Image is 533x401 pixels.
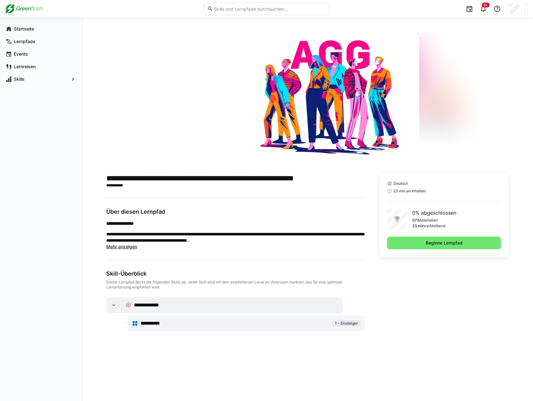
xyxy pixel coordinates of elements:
h3: Über diesen Lernpfad [106,208,364,215]
span: 1 - Einsteiger [335,321,358,326]
p: Materialien [418,218,438,223]
span: Mehr anzeigen [106,244,137,249]
span: Deutsch [393,181,408,186]
input: Skills und Lernpfade durchsuchen… [213,6,326,12]
span: 9+ [484,3,488,7]
button: Beginne Lernpfad [387,237,501,249]
p: 0% abgeschlossen [412,209,456,217]
p: verbleibend [425,223,445,228]
span: Beginne Lernpfad [425,240,464,246]
p: 23 min [412,223,425,228]
span: 23 min an Inhalten [393,189,426,194]
div: Dieser Lernpfad deckt die folgenden Skills ab. Jeder Skill wird mit dem empfohlenen Level an Vorw... [106,280,364,290]
p: 0/1 [412,218,418,223]
div: Skill-Überblick [106,270,364,277]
